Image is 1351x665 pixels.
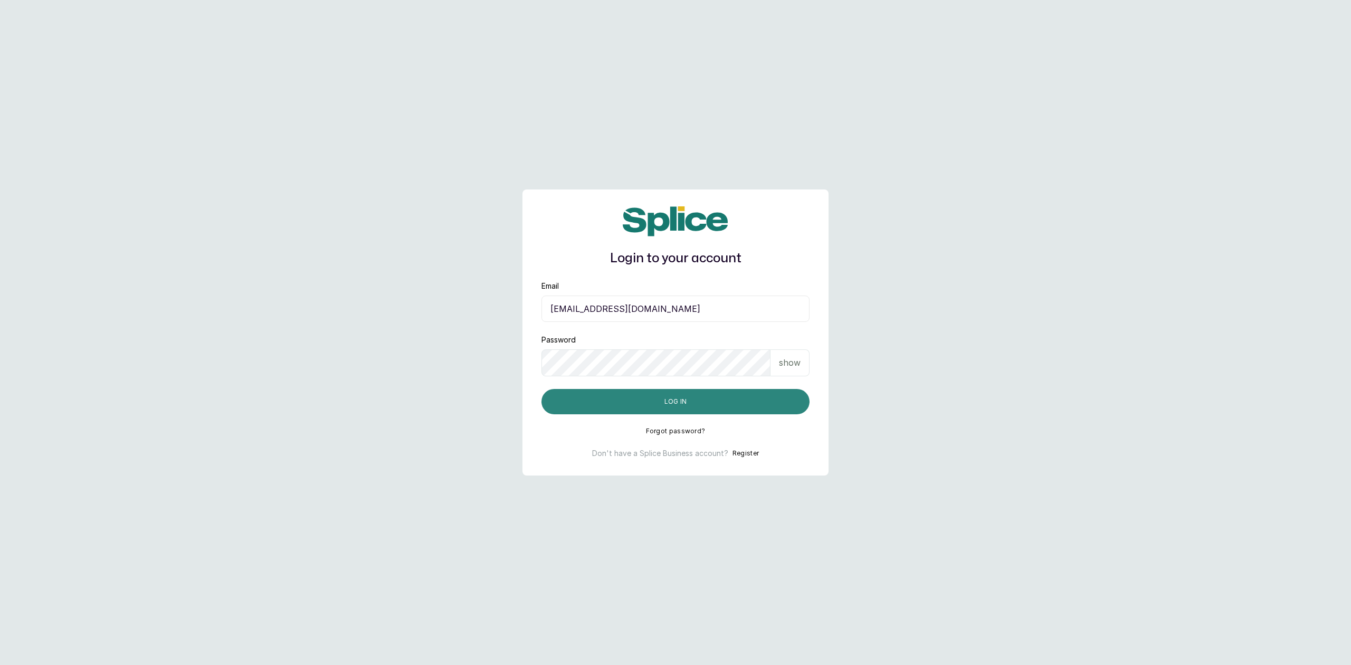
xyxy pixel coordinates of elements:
[646,427,706,435] button: Forgot password?
[541,335,576,345] label: Password
[541,281,559,291] label: Email
[541,296,810,322] input: email@acme.com
[592,448,728,459] p: Don't have a Splice Business account?
[732,448,759,459] button: Register
[541,249,810,268] h1: Login to your account
[541,389,810,414] button: Log in
[779,356,801,369] p: show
